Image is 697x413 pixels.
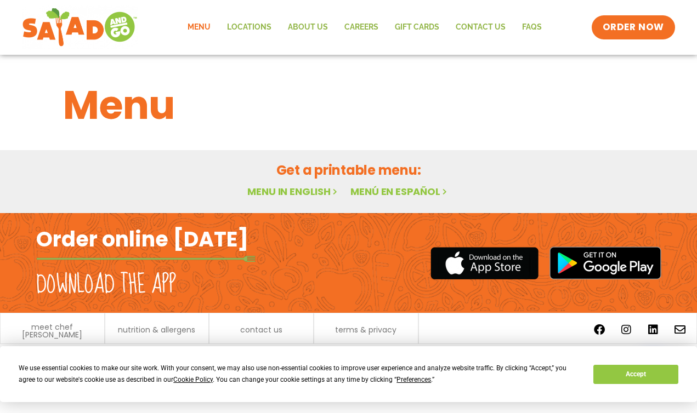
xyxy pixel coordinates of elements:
[179,15,219,40] a: Menu
[447,15,514,40] a: Contact Us
[179,15,550,40] nav: Menu
[336,15,387,40] a: Careers
[593,365,678,384] button: Accept
[247,185,339,198] a: Menu in English
[219,15,280,40] a: Locations
[63,160,634,180] h2: Get a printable menu:
[549,246,661,279] img: google_play
[396,376,431,383] span: Preferences
[36,269,176,300] h2: Download the app
[430,245,539,281] img: appstore
[280,15,336,40] a: About Us
[118,326,195,334] a: nutrition & allergens
[592,15,675,39] a: ORDER NOW
[6,323,99,339] a: meet chef [PERSON_NAME]
[22,5,138,49] img: new-SAG-logo-768×292
[350,185,449,198] a: Menú en español
[63,76,634,135] h1: Menu
[240,326,282,334] a: contact us
[173,376,213,383] span: Cookie Policy
[335,326,396,334] a: terms & privacy
[36,256,256,262] img: fork
[603,21,664,34] span: ORDER NOW
[387,15,447,40] a: GIFT CARDS
[514,15,550,40] a: FAQs
[36,226,248,253] h2: Order online [DATE]
[19,363,580,386] div: We use essential cookies to make our site work. With your consent, we may also use non-essential ...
